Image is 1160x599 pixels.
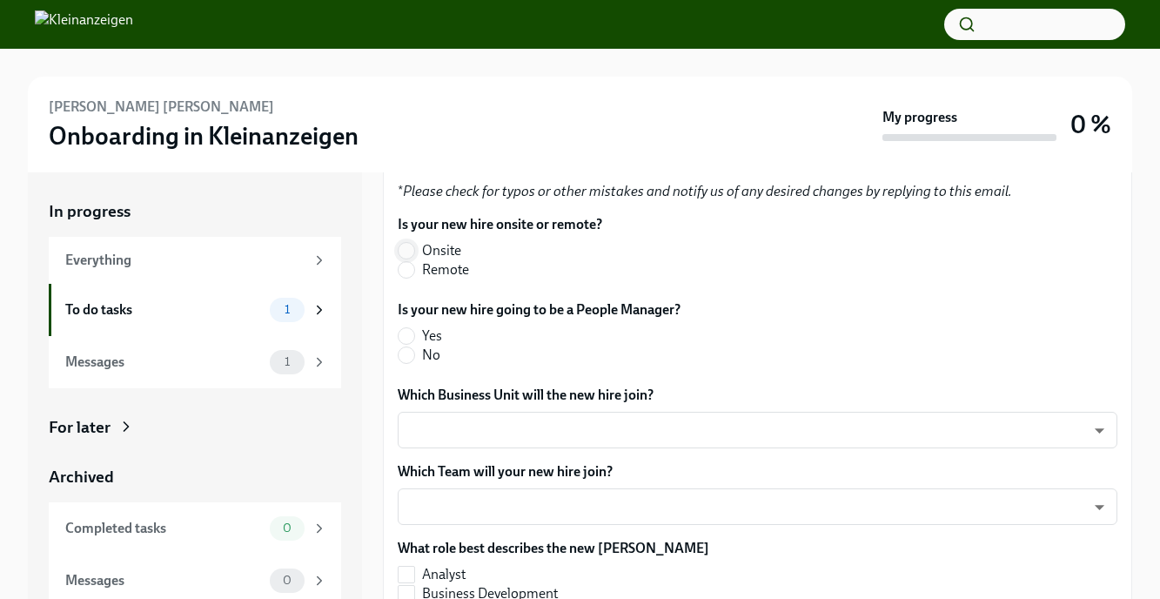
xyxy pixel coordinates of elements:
a: Archived [49,466,341,488]
div: ​ [398,488,1117,525]
span: 0 [272,574,302,587]
a: Everything [49,237,341,284]
span: Yes [422,326,442,346]
a: In progress [49,200,341,223]
span: No [422,346,440,365]
span: Remote [422,260,469,279]
h3: Onboarding in Kleinanzeigen [49,120,359,151]
strong: My progress [882,108,957,127]
a: To do tasks1 [49,284,341,336]
label: Is your new hire going to be a People Manager? [398,300,681,320]
div: Completed tasks [65,519,263,538]
h3: 0 % [1070,109,1111,140]
em: Please check for typos or other mistakes and notify us of any desired changes by replying to this... [403,183,1012,199]
div: ​ [398,412,1117,448]
label: Which Business Unit will the new hire join? [398,386,1117,405]
span: Onsite [422,241,461,260]
div: Everything [65,251,305,270]
span: 0 [272,522,302,535]
a: Completed tasks0 [49,502,341,555]
div: Messages [65,571,263,590]
div: For later [49,416,111,439]
h6: [PERSON_NAME] [PERSON_NAME] [49,98,274,117]
img: Kleinanzeigen [35,10,133,38]
div: To do tasks [65,300,263,320]
div: Messages [65,353,263,372]
a: Messages1 [49,336,341,388]
label: Which Team will your new hire join? [398,462,1117,481]
span: 1 [274,355,300,368]
span: 1 [274,303,300,316]
label: Is your new hire onsite or remote? [398,215,602,234]
a: For later [49,416,341,439]
label: What role best describes the new [PERSON_NAME] [398,539,709,558]
span: Analyst [422,565,466,584]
